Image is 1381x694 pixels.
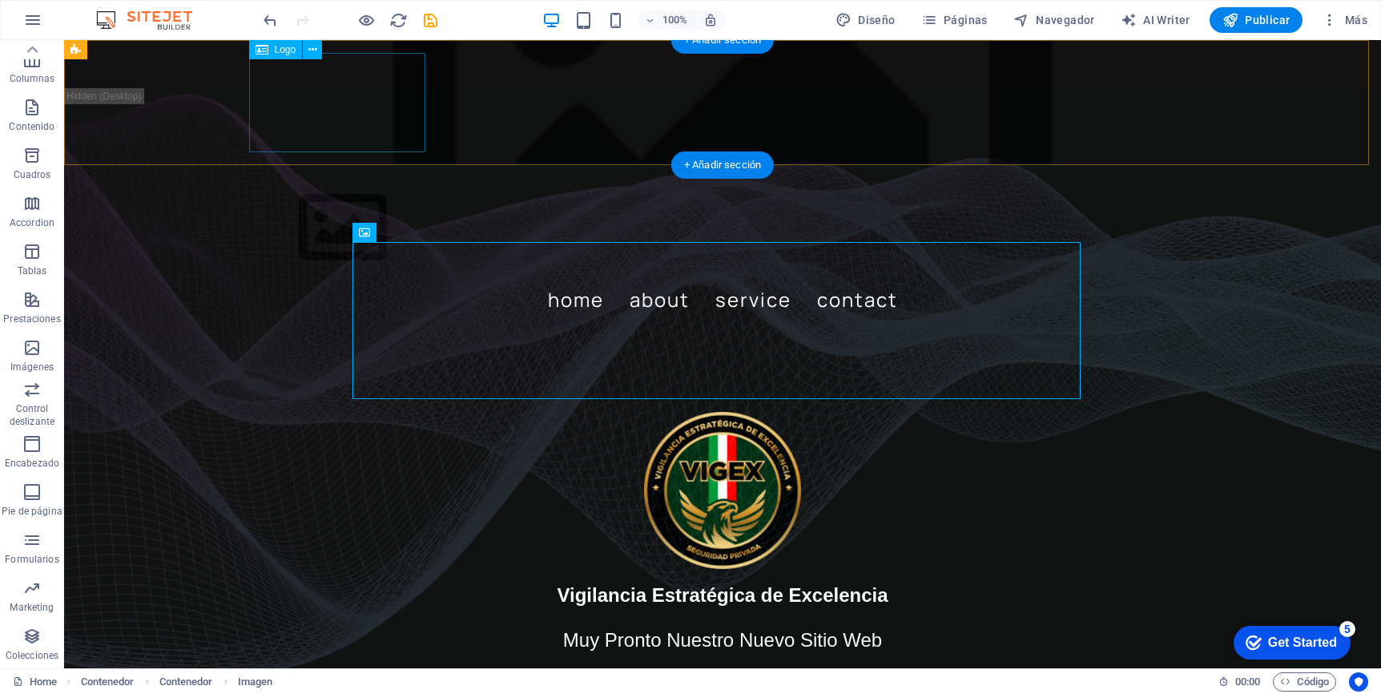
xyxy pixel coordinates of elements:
span: Haz clic para seleccionar y doble clic para editar [238,672,273,692]
button: Código [1273,672,1336,692]
button: save [421,10,440,30]
span: 00 00 [1235,672,1260,692]
div: Get Started [47,18,116,32]
img: Editor Logo [92,10,212,30]
p: Prestaciones [3,313,60,325]
span: Más [1322,12,1367,28]
div: Get Started 5 items remaining, 0% complete [13,8,130,42]
p: Columnas [10,72,55,85]
div: 5 [119,3,135,19]
button: Más [1315,7,1374,33]
button: undo [260,10,280,30]
span: Código [1280,672,1329,692]
p: Cuadros [14,168,51,181]
p: Pie de página [2,505,62,518]
i: Guardar (Ctrl+S) [421,11,440,30]
button: Navegador [1007,7,1101,33]
p: Formularios [5,553,58,566]
div: + Añadir sección [671,26,774,54]
button: Diseño [829,7,902,33]
h6: 100% [662,10,687,30]
div: + Añadir sección [671,151,774,179]
span: Navegador [1013,12,1095,28]
button: AI Writer [1114,7,1197,33]
nav: breadcrumb [81,672,273,692]
i: Volver a cargar página [389,11,408,30]
button: Publicar [1210,7,1303,33]
button: Haz clic para salir del modo de previsualización y seguir editando [356,10,376,30]
i: Deshacer: Cambiar fondo (Ctrl+Z) [261,11,280,30]
a: Haz clic para cancelar la selección y doble clic para abrir páginas [13,672,57,692]
span: AI Writer [1121,12,1190,28]
div: Diseño (Ctrl+Alt+Y) [829,7,902,33]
span: Logo [275,45,296,54]
span: Publicar [1222,12,1290,28]
p: Contenido [9,120,54,133]
span: Diseño [835,12,896,28]
p: Accordion [10,216,54,229]
span: : [1246,676,1249,688]
p: Imágenes [10,361,54,373]
h6: Tiempo de la sesión [1218,672,1261,692]
i: Al redimensionar, ajustar el nivel de zoom automáticamente para ajustarse al dispositivo elegido. [703,13,718,27]
button: 100% [638,10,695,30]
span: Páginas [921,12,988,28]
button: Páginas [915,7,994,33]
p: Tablas [18,264,47,277]
button: Usercentrics [1349,672,1368,692]
button: reload [389,10,408,30]
p: Marketing [10,601,54,614]
span: Haz clic para seleccionar y doble clic para editar [159,672,213,692]
p: Encabezado [5,457,59,470]
span: Haz clic para seleccionar y doble clic para editar [81,672,135,692]
p: Colecciones [6,649,58,662]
